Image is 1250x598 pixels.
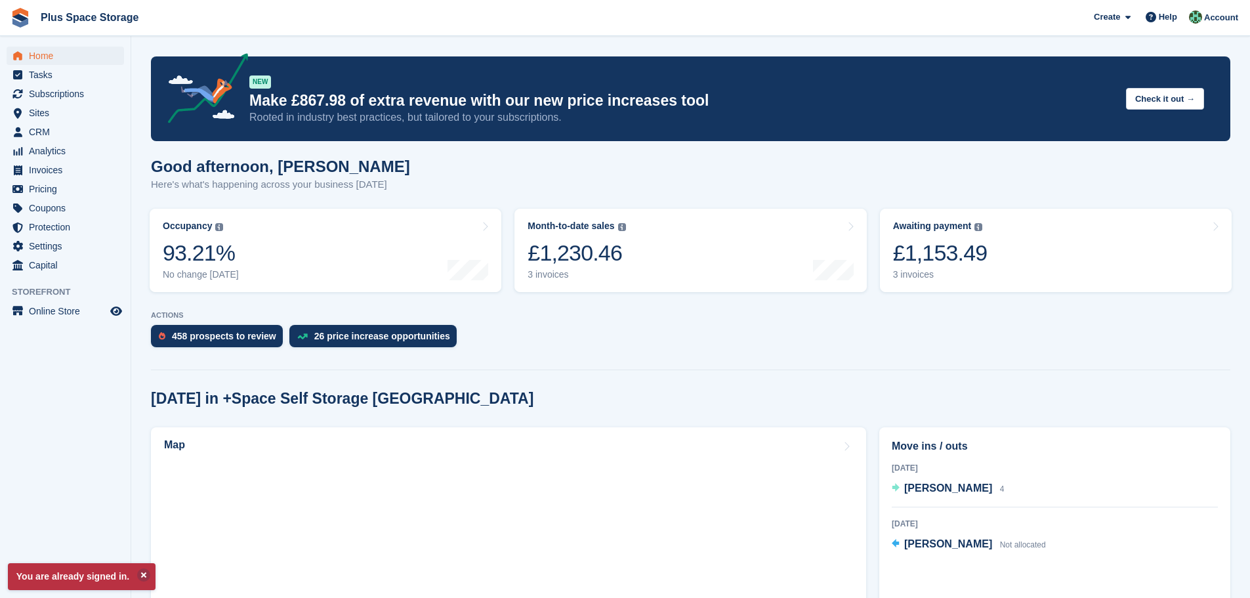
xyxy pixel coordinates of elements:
div: NEW [249,75,271,89]
a: menu [7,47,124,65]
div: [DATE] [892,462,1218,474]
span: Capital [29,256,108,274]
img: stora-icon-8386f47178a22dfd0bd8f6a31ec36ba5ce8667c1dd55bd0f319d3a0aa187defe.svg [10,8,30,28]
a: menu [7,66,124,84]
div: Awaiting payment [893,221,972,232]
span: Home [29,47,108,65]
span: Create [1094,11,1120,24]
span: Online Store [29,302,108,320]
img: Karolis Stasinskas [1189,11,1202,24]
p: ACTIONS [151,311,1230,320]
span: Not allocated [1000,540,1046,549]
a: menu [7,218,124,236]
img: prospect-51fa495bee0391a8d652442698ab0144808aea92771e9ea1ae160a38d050c398.svg [159,332,165,340]
div: [DATE] [892,518,1218,530]
p: Rooted in industry best practices, but tailored to your subscriptions. [249,110,1115,125]
span: Account [1204,11,1238,24]
h2: Move ins / outs [892,438,1218,454]
a: Month-to-date sales £1,230.46 3 invoices [514,209,866,292]
h1: Good afternoon, [PERSON_NAME] [151,158,410,175]
img: icon-info-grey-7440780725fd019a000dd9b08b2336e03edf1995a4989e88bcd33f0948082b44.svg [974,223,982,231]
span: Sites [29,104,108,122]
p: Make £867.98 of extra revenue with our new price increases tool [249,91,1115,110]
span: Protection [29,218,108,236]
a: menu [7,142,124,160]
a: 458 prospects to review [151,325,289,354]
h2: Map [164,439,185,451]
a: Occupancy 93.21% No change [DATE] [150,209,501,292]
div: £1,153.49 [893,240,988,267]
a: menu [7,302,124,320]
span: Analytics [29,142,108,160]
div: 26 price increase opportunities [314,331,450,341]
img: icon-info-grey-7440780725fd019a000dd9b08b2336e03edf1995a4989e88bcd33f0948082b44.svg [618,223,626,231]
a: [PERSON_NAME] 4 [892,481,1004,498]
img: icon-info-grey-7440780725fd019a000dd9b08b2336e03edf1995a4989e88bcd33f0948082b44.svg [215,223,223,231]
a: [PERSON_NAME] Not allocated [892,536,1046,553]
p: Here's what's happening across your business [DATE] [151,177,410,192]
span: [PERSON_NAME] [904,538,992,549]
a: 26 price increase opportunities [289,325,463,354]
div: 458 prospects to review [172,331,276,341]
a: menu [7,85,124,103]
a: menu [7,256,124,274]
span: Invoices [29,161,108,179]
button: Check it out → [1126,88,1204,110]
span: Subscriptions [29,85,108,103]
p: You are already signed in. [8,563,156,590]
span: Help [1159,11,1177,24]
a: menu [7,237,124,255]
div: 3 invoices [893,269,988,280]
h2: [DATE] in +Space Self Storage [GEOGRAPHIC_DATA] [151,390,533,408]
span: Storefront [12,286,131,299]
a: menu [7,123,124,141]
span: Pricing [29,180,108,198]
div: £1,230.46 [528,240,625,267]
span: [PERSON_NAME] [904,482,992,494]
a: menu [7,199,124,217]
img: price_increase_opportunities-93ffe204e8149a01c8c9dc8f82e8f89637d9d84a8eef4429ea346261dce0b2c0.svg [297,333,308,339]
a: menu [7,104,124,122]
span: Coupons [29,199,108,217]
a: menu [7,161,124,179]
div: No change [DATE] [163,269,239,280]
div: Month-to-date sales [528,221,614,232]
img: price-adjustments-announcement-icon-8257ccfd72463d97f412b2fc003d46551f7dbcb40ab6d574587a9cd5c0d94... [157,53,249,128]
span: 4 [1000,484,1005,494]
div: 93.21% [163,240,239,267]
div: Occupancy [163,221,212,232]
span: Settings [29,237,108,255]
a: Awaiting payment £1,153.49 3 invoices [880,209,1232,292]
span: CRM [29,123,108,141]
a: Preview store [108,303,124,319]
span: Tasks [29,66,108,84]
a: Plus Space Storage [35,7,144,28]
a: menu [7,180,124,198]
div: 3 invoices [528,269,625,280]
